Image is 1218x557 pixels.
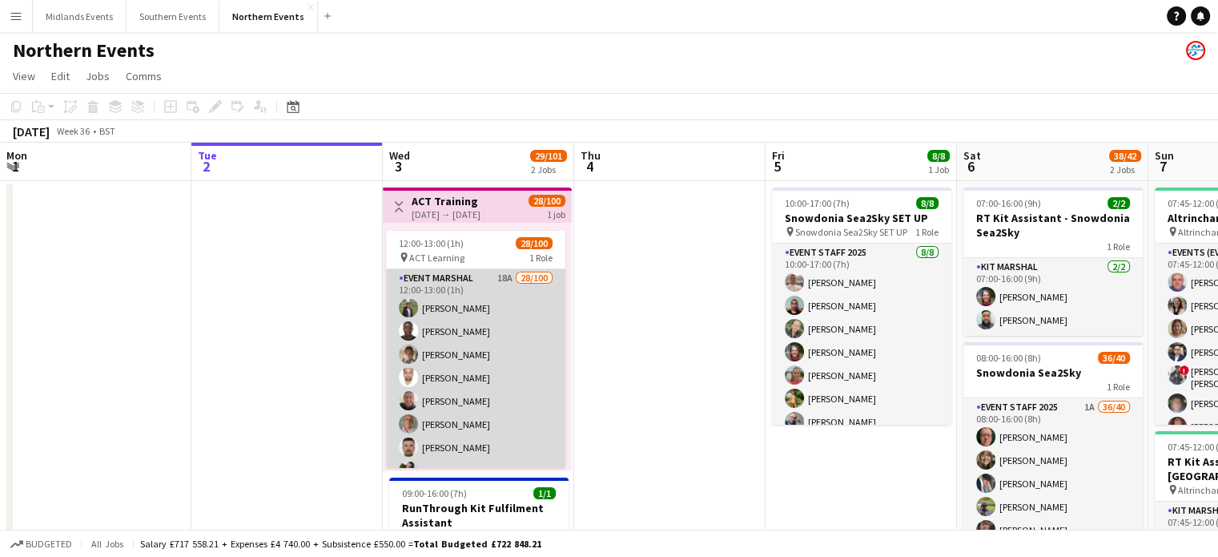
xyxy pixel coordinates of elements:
h3: Snowdonia Sea2Sky SET UP [772,211,951,225]
span: 2 [195,157,217,176]
span: Week 36 [53,125,93,137]
span: 1 Role [529,252,553,264]
span: 1 Role [915,226,939,238]
a: Edit [45,66,76,87]
button: Northern Events [219,1,318,32]
button: Southern Events [127,1,219,32]
span: Sat [963,148,981,163]
h3: ACT Training [412,194,480,208]
span: 4 [578,157,601,176]
span: 28/100 [516,237,553,249]
app-job-card: 10:00-17:00 (7h)8/8Snowdonia Sea2Sky SET UP Snowdonia Sea2Sky SET UP1 RoleEvent Staff 20258/810:0... [772,188,951,425]
div: 2 Jobs [531,163,566,176]
span: Jobs [86,69,110,83]
app-job-card: 07:00-16:00 (9h)2/2RT Kit Assistant - Snowdonia Sea2Sky1 RoleKit Marshal2/207:00-16:00 (9h)[PERSO... [963,188,1143,336]
app-user-avatar: RunThrough Events [1186,41,1205,60]
span: 07:00-16:00 (9h) [976,197,1041,209]
span: 12:00-13:00 (1h) [399,237,464,249]
button: Midlands Events [33,1,127,32]
div: 1 job [547,207,565,220]
span: Comms [126,69,162,83]
span: 36/40 [1098,352,1130,364]
span: ! [1180,365,1189,375]
span: View [13,69,35,83]
span: Mon [6,148,27,163]
span: 29/101 [530,150,567,162]
span: 7 [1152,157,1174,176]
a: Comms [119,66,168,87]
div: [DATE] [13,123,50,139]
span: ACT Learning [409,252,464,264]
span: 08:00-16:00 (8h) [976,352,1041,364]
div: Salary £717 558.21 + Expenses £4 740.00 + Subsistence £550.00 = [140,538,541,550]
span: 6 [961,157,981,176]
app-card-role: Kit Marshal2/207:00-16:00 (9h)[PERSON_NAME][PERSON_NAME] [963,258,1143,336]
span: 8/8 [916,197,939,209]
span: Fri [772,148,785,163]
span: 09:00-16:00 (7h) [402,487,467,499]
a: View [6,66,42,87]
app-job-card: 12:00-13:00 (1h)28/100 ACT Learning1 RoleEvent Marshal18A28/10012:00-13:00 (1h)[PERSON_NAME][PERS... [386,231,565,468]
span: Budgeted [26,539,72,550]
span: Edit [51,69,70,83]
span: 1/1 [533,487,556,499]
button: Budgeted [8,535,74,553]
span: Tue [198,148,217,163]
span: 2/2 [1107,197,1130,209]
h1: Northern Events [13,38,155,63]
h3: RunThrough Kit Fulfilment Assistant [389,501,569,530]
span: 28/100 [529,195,565,207]
span: 1 Role [1107,381,1130,393]
a: Jobs [79,66,116,87]
span: 38/42 [1109,150,1141,162]
span: Thu [581,148,601,163]
h3: RT Kit Assistant - Snowdonia Sea2Sky [963,211,1143,240]
h3: Snowdonia Sea2Sky [963,365,1143,380]
span: 1 [4,157,27,176]
span: 5 [770,157,785,176]
div: [DATE] → [DATE] [412,208,480,220]
span: 8/8 [927,150,950,162]
span: All jobs [88,538,127,550]
span: 3 [387,157,410,176]
span: Snowdonia Sea2Sky SET UP [795,226,907,238]
div: BST [99,125,115,137]
span: Sun [1155,148,1174,163]
span: Total Budgeted £722 848.21 [413,538,541,550]
span: 1 Role [1107,240,1130,252]
div: 1 Job [928,163,949,176]
div: 2 Jobs [1110,163,1140,176]
span: Wed [389,148,410,163]
span: 10:00-17:00 (7h) [785,197,850,209]
app-card-role: Event Staff 20258/810:00-17:00 (7h)[PERSON_NAME][PERSON_NAME][PERSON_NAME][PERSON_NAME][PERSON_NA... [772,244,951,461]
